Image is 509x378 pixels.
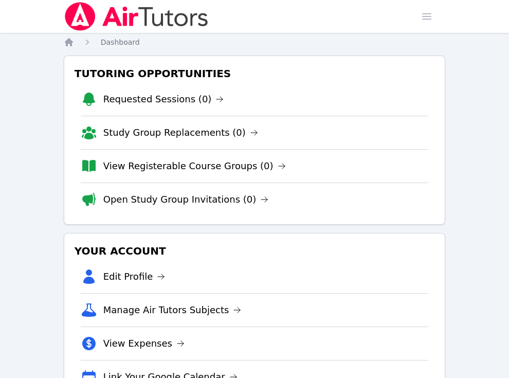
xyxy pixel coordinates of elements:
a: Manage Air Tutors Subjects [103,303,242,317]
span: Dashboard [101,38,140,46]
a: Edit Profile [103,269,166,284]
nav: Breadcrumb [64,37,446,47]
h3: Tutoring Opportunities [72,64,437,83]
a: Dashboard [101,37,140,47]
a: Open Study Group Invitations (0) [103,192,269,207]
a: Requested Sessions (0) [103,92,224,106]
h3: Your Account [72,242,437,260]
a: View Expenses [103,336,185,351]
a: View Registerable Course Groups (0) [103,159,286,173]
img: Air Tutors [64,2,209,31]
a: Study Group Replacements (0) [103,125,258,140]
